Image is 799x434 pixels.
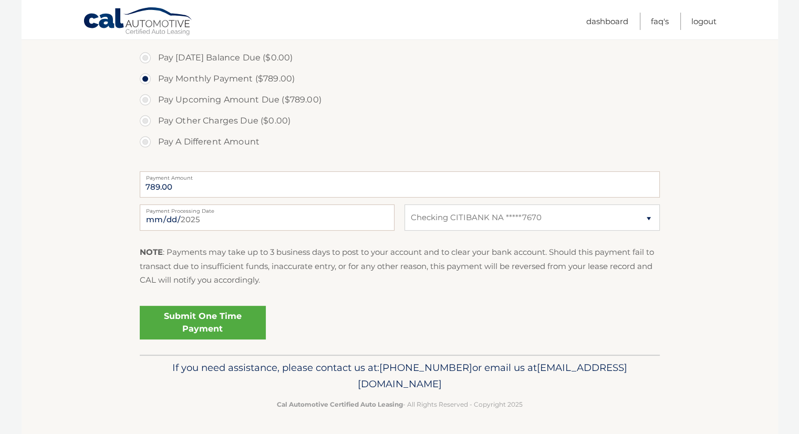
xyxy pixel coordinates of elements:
[140,247,163,257] strong: NOTE
[147,359,653,393] p: If you need assistance, please contact us at: or email us at
[140,204,395,213] label: Payment Processing Date
[140,306,266,339] a: Submit One Time Payment
[83,7,193,37] a: Cal Automotive
[140,110,660,131] label: Pay Other Charges Due ($0.00)
[140,245,660,287] p: : Payments may take up to 3 business days to post to your account and to clear your bank account....
[140,131,660,152] label: Pay A Different Amount
[379,361,472,374] span: [PHONE_NUMBER]
[140,171,660,198] input: Payment Amount
[140,47,660,68] label: Pay [DATE] Balance Due ($0.00)
[147,399,653,410] p: - All Rights Reserved - Copyright 2025
[691,13,717,30] a: Logout
[277,400,403,408] strong: Cal Automotive Certified Auto Leasing
[140,68,660,89] label: Pay Monthly Payment ($789.00)
[140,204,395,231] input: Payment Date
[140,89,660,110] label: Pay Upcoming Amount Due ($789.00)
[140,171,660,180] label: Payment Amount
[586,13,628,30] a: Dashboard
[651,13,669,30] a: FAQ's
